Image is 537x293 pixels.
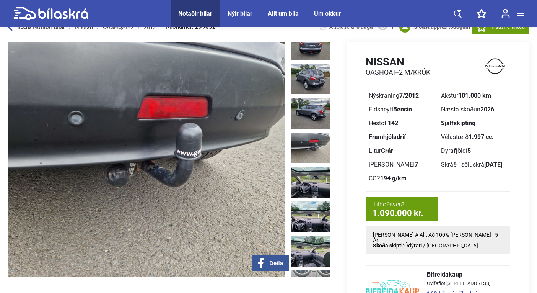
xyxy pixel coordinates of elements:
[414,24,470,30] b: Síðast uppfært dögum
[391,23,394,31] span: 1
[268,10,299,17] a: Allt um bíla
[441,148,507,154] div: Dyrafjöldi
[291,167,330,198] img: 1756135116_1853659049157188674_28435088787329845.jpg
[441,93,507,99] div: Akstur
[314,10,341,17] a: Um okkur
[441,106,507,113] div: Næsta skoðun
[291,98,330,129] img: 1756135114_2844100321330281021_28435087244410552.jpg
[480,55,510,77] img: logo Nissan QASHQAI+2 M/KRÓK
[103,24,134,30] div: QASHQAI+2
[484,161,502,168] b: [DATE]
[369,133,406,141] b: Framhjóladrif
[404,242,478,249] span: Ódýrari / [GEOGRAPHIC_DATA]
[373,209,431,218] span: 1.090.000 kr.
[393,106,412,113] b: Bensín
[373,200,431,209] span: Tilboðsverð
[366,68,430,77] h2: QASHQAI+2 M/KRÓK
[501,9,510,18] img: user-login.svg
[178,10,212,17] a: Notaðir bílar
[329,23,373,31] span: Á söluskrá í
[291,133,330,163] img: 1756135115_7579748498520044240_28435088078297137.jpg
[427,272,490,278] span: Bifreidakaup
[195,24,216,30] b: 299032
[75,24,93,30] div: Nissan
[380,175,407,182] b: 194 g/km
[33,24,65,31] span: Notaðir bílar
[369,175,435,182] div: CO2
[291,201,330,232] img: 1756135116_1945904874956286433_28435089457091523.jpg
[472,20,529,34] button: Vista í eftirlæti
[373,242,404,249] strong: Skoða skipti:
[252,255,289,271] button: Deila
[291,64,330,94] img: 1756135113_1997756585530864424_28435086448538488.jpg
[491,23,525,31] span: Vista í eftirlæti
[144,24,156,30] div: 2012
[415,161,418,168] b: 7
[166,24,216,30] span: Raðnúmer:
[369,93,435,99] div: Nýskráning
[427,281,490,286] span: Gylfaflöt [STREET_ADDRESS]
[441,162,507,168] div: Skráð í söluskrá
[356,24,373,30] b: 0 daga
[291,29,330,60] img: 1756135113_3431221162729746390_28435085650963528.jpg
[480,106,494,113] b: 2026
[366,56,430,68] h1: Nissan
[373,232,503,243] p: [PERSON_NAME] á allt að 100% [PERSON_NAME] í 5 ár
[291,236,330,267] img: 1756135117_7296858533644107502_28435090188082972.jpg
[441,134,507,140] div: Vélastærð
[441,119,475,127] b: Sjálfskipting
[17,24,31,31] b: 1336
[269,260,283,267] span: Deila
[467,147,471,154] b: 5
[369,148,435,154] div: Litur
[369,120,435,126] div: Hestöfl
[458,92,491,99] b: 181.000 km
[369,162,435,168] div: [PERSON_NAME]
[388,119,398,127] b: 142
[381,147,393,154] b: Grár
[369,106,435,113] div: Eldsneyti
[228,10,252,17] a: Nýir bílar
[450,24,453,30] span: 0
[469,133,494,141] b: 1.997 cc.
[399,92,419,99] b: 7/2012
